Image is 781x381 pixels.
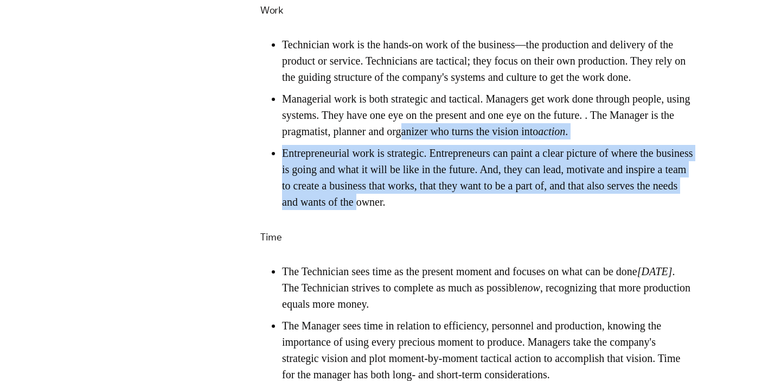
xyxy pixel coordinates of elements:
[282,145,694,210] li: Entrepreneurial work is strategic. Entrepreneurs can paint a clear picture of where the business ...
[282,36,694,85] li: Technician work is the hands-on work of the business—the production and delivery of the product o...
[282,91,694,139] li: Managerial work is both strategic and tactical. Managers get work done through people, using syst...
[539,303,781,381] iframe: Chat Widget
[282,263,694,312] li: The Technician sees time as the present moment and focuses on what can be done . The Technician s...
[538,125,565,137] em: action
[260,231,281,243] span: Time
[539,303,781,381] div: Chat-Widget
[637,265,673,277] em: [DATE]
[522,282,540,294] em: now
[260,4,283,16] span: Work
